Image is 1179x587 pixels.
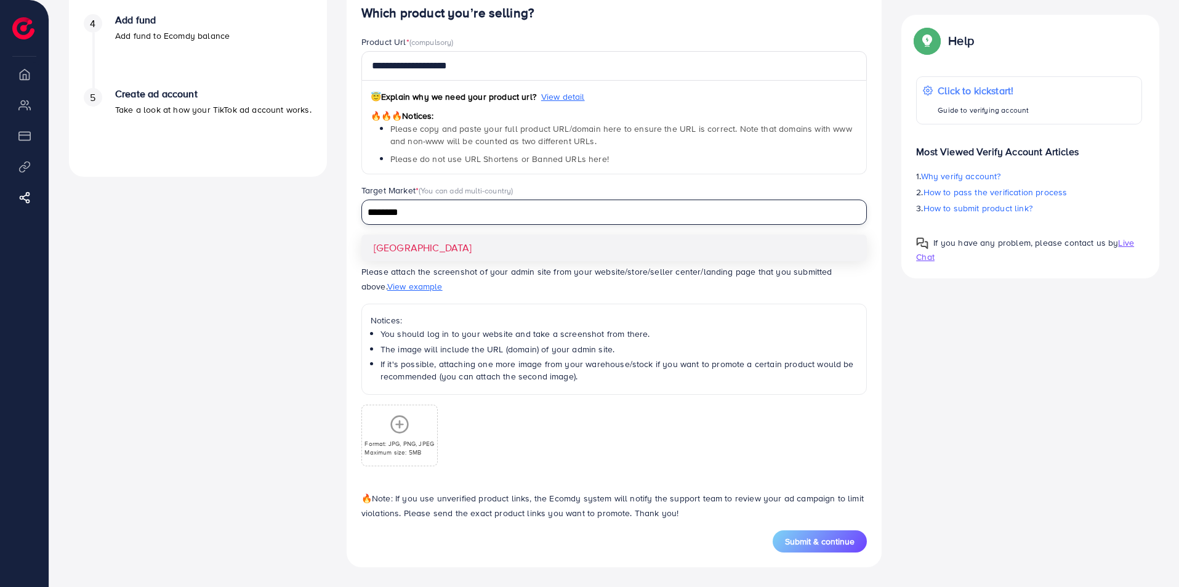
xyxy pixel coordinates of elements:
[380,358,858,383] li: If it's possible, attaching one more image from your warehouse/stock if you want to promote a cer...
[916,169,1142,184] p: 1.
[12,17,34,39] img: logo
[938,83,1029,98] p: Click to kickstart!
[69,88,327,162] li: Create ad account
[361,264,867,294] p: Please attach the screenshot of your admin site from your website/store/seller center/landing pag...
[361,200,867,225] div: Search for option
[115,102,312,117] p: Take a look at how your TikTok ad account works.
[948,33,974,48] p: Help
[69,14,327,88] li: Add fund
[380,328,858,340] li: You should log in to your website and take a screenshot from there.
[371,110,402,122] span: 🔥🔥🔥
[364,439,434,448] p: Format: JPG, PNG, JPEG
[380,343,858,355] li: The image will include the URL (domain) of your admin site.
[785,535,855,548] span: Submit & continue
[541,91,585,103] span: View detail
[916,134,1142,159] p: Most Viewed Verify Account Articles
[361,492,372,504] span: 🔥
[361,6,867,21] h4: Which product you’re selling?
[115,88,312,100] h4: Create ad account
[923,186,1068,198] span: How to pass the verification process
[773,530,867,553] button: Submit & continue
[390,153,609,165] span: Please do not use URL Shortens or Banned URLs here!
[1127,532,1170,578] iframe: Chat
[115,28,230,43] p: Add fund to Ecomdy balance
[371,91,381,103] span: 😇
[933,237,1118,249] span: If you have any problem, please contact us by
[115,14,230,26] h4: Add fund
[90,17,95,31] span: 4
[387,280,443,293] span: View example
[361,184,513,196] label: Target Market
[361,491,867,520] p: Note: If you use unverified product links, the Ecomdy system will notify the support team to revi...
[916,30,938,52] img: Popup guide
[361,36,454,48] label: Product Url
[361,235,867,261] li: [GEOGRAPHIC_DATA]
[371,91,536,103] span: Explain why we need your product url?
[916,237,928,249] img: Popup guide
[938,103,1029,118] p: Guide to verifying account
[371,313,858,328] p: Notices:
[916,201,1142,216] p: 3.
[409,36,454,47] span: (compulsory)
[364,448,434,456] p: Maximum size: 5MB
[923,202,1032,214] span: How to submit product link?
[371,110,434,122] span: Notices:
[363,203,851,222] input: Search for option
[419,185,513,196] span: (You can add multi-country)
[921,170,1001,182] span: Why verify account?
[90,91,95,105] span: 5
[390,123,852,147] span: Please copy and paste your full product URL/domain here to ensure the URL is correct. Note that d...
[916,185,1142,200] p: 2.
